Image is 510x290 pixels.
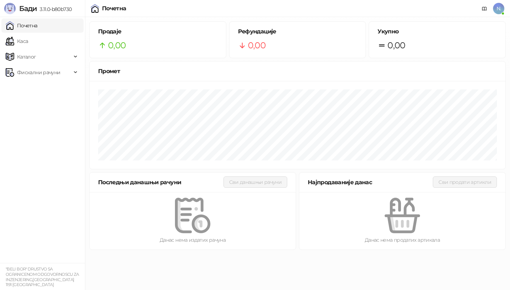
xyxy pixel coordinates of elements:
[308,178,433,187] div: Најпродаваније данас
[98,67,497,76] div: Промет
[493,3,504,14] span: N.
[238,27,357,36] h5: Рефундације
[37,6,72,12] span: 3.11.0-b80b730
[4,3,16,14] img: Logo
[98,178,223,187] div: Последњи данашњи рачуни
[6,18,38,33] a: Почетна
[102,6,126,11] div: Почетна
[223,176,287,188] button: Сви данашњи рачуни
[17,65,60,80] span: Фискални рачуни
[6,34,28,48] a: Каса
[6,267,79,287] small: "BELI BOR" DRUSTVO SA OGRANICENOM ODGOVORNOSCU ZA INZENJERING,[GEOGRAPHIC_DATA] 1191 [GEOGRAPHIC_...
[98,27,217,36] h5: Продаје
[378,27,497,36] h5: Укупно
[101,236,284,244] div: Данас нема издатих рачуна
[108,39,126,52] span: 0,00
[17,50,36,64] span: Каталог
[387,39,405,52] span: 0,00
[311,236,494,244] div: Данас нема продатих артикала
[433,176,497,188] button: Сви продати артикли
[19,4,37,13] span: Бади
[479,3,490,14] a: Документација
[248,39,266,52] span: 0,00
